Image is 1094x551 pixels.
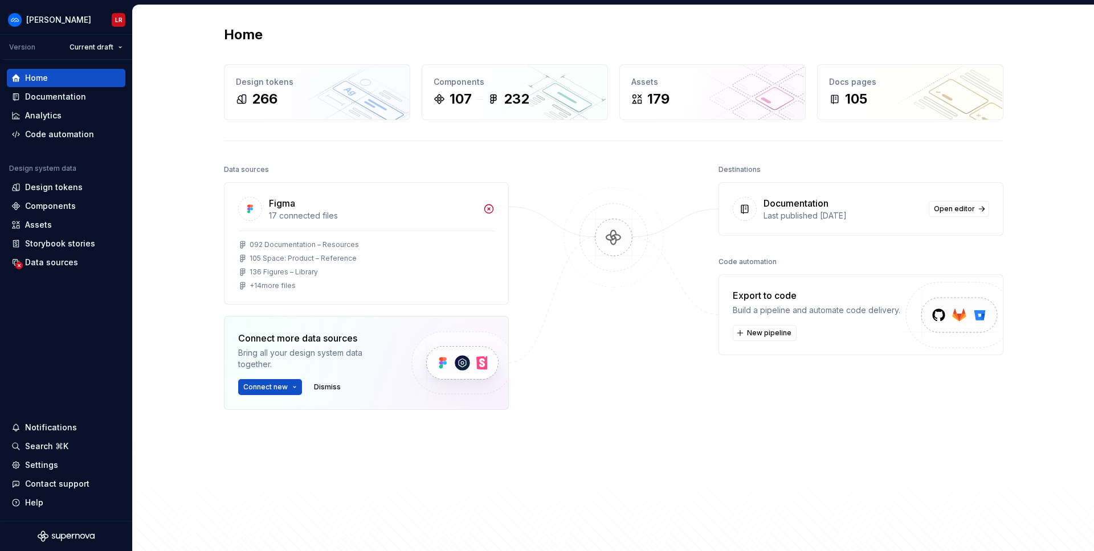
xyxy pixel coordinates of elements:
[7,178,125,196] a: Design tokens
[450,90,472,108] div: 107
[7,235,125,253] a: Storybook stories
[8,13,22,27] img: 05de7b0f-0379-47c0-a4d1-3cbae06520e4.png
[309,379,346,395] button: Dismiss
[422,64,608,120] a: Components107232
[25,110,62,121] div: Analytics
[7,69,125,87] a: Home
[25,200,76,212] div: Components
[747,328,791,338] span: New pipeline
[929,201,989,217] a: Open editor
[26,14,91,26] div: [PERSON_NAME]
[9,164,76,173] div: Design system data
[250,281,296,290] div: + 14 more files
[7,475,125,493] button: Contact support
[25,459,58,471] div: Settings
[719,254,777,270] div: Code automation
[7,437,125,455] button: Search ⌘K
[7,88,125,106] a: Documentation
[934,204,975,213] span: Open editor
[764,196,828,210] div: Documentation
[269,210,476,221] div: 17 connected files
[504,90,529,108] div: 232
[25,257,78,268] div: Data sources
[7,197,125,215] a: Components
[7,494,125,512] button: Help
[238,331,392,345] div: Connect more data sources
[434,76,596,88] div: Components
[238,379,302,395] button: Connect new
[115,15,123,24] div: LR
[25,422,77,433] div: Notifications
[243,383,288,392] span: Connect new
[719,162,761,178] div: Destinations
[619,64,806,120] a: Assets179
[25,182,83,193] div: Design tokens
[250,268,318,277] div: 136 Figures – Library
[250,254,357,263] div: 105 Space: Product – Reference
[70,43,113,52] span: Current draft
[224,182,509,305] a: Figma17 connected files092 Documentation – Resources105 Space: Product – Reference136 Figures – L...
[7,418,125,437] button: Notifications
[238,347,392,370] div: Bring all your design system data together.
[224,64,410,120] a: Design tokens266
[64,39,128,55] button: Current draft
[252,90,277,108] div: 266
[733,305,900,316] div: Build a pipeline and automate code delivery.
[25,91,86,102] div: Documentation
[224,162,269,178] div: Data sources
[7,106,125,125] a: Analytics
[224,26,263,44] h2: Home
[250,240,359,249] div: 092 Documentation – Resources
[25,219,52,231] div: Assets
[733,289,900,302] div: Export to code
[829,76,991,88] div: Docs pages
[314,383,341,392] span: Dismiss
[7,456,125,474] a: Settings
[7,216,125,234] a: Assets
[25,441,68,452] div: Search ⌘K
[236,76,398,88] div: Design tokens
[25,497,43,508] div: Help
[845,90,867,108] div: 105
[269,196,295,210] div: Figma
[38,531,95,542] svg: Supernova Logo
[7,253,125,272] a: Data sources
[2,7,130,32] button: [PERSON_NAME]LR
[25,238,95,249] div: Storybook stories
[25,478,89,490] div: Contact support
[7,125,125,143] a: Code automation
[631,76,794,88] div: Assets
[25,72,48,84] div: Home
[764,210,922,221] div: Last published [DATE]
[733,325,797,341] button: New pipeline
[817,64,1003,120] a: Docs pages105
[9,43,35,52] div: Version
[647,90,670,108] div: 179
[25,129,94,140] div: Code automation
